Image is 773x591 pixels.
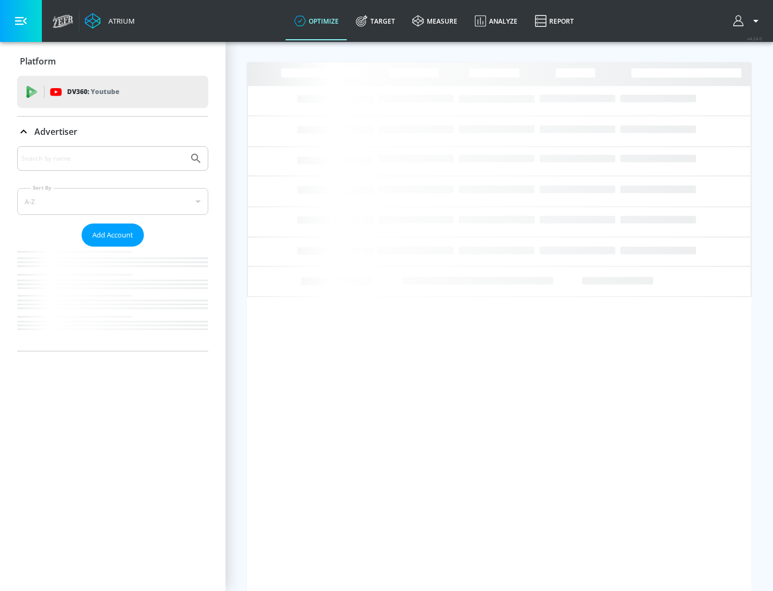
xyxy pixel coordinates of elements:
a: Report [526,2,582,40]
div: A-Z [17,188,208,215]
div: Advertiser [17,117,208,147]
span: v 4.24.0 [747,35,762,41]
p: Platform [20,55,56,67]
p: Advertiser [34,126,77,138]
label: Sort By [31,184,54,191]
a: Analyze [466,2,526,40]
a: measure [404,2,466,40]
div: Platform [17,46,208,76]
nav: list of Advertiser [17,247,208,351]
div: Atrium [104,16,135,26]
div: DV360: Youtube [17,76,208,108]
span: Add Account [92,229,133,241]
p: DV360: [67,86,119,98]
a: optimize [286,2,347,40]
button: Add Account [82,224,144,247]
a: Atrium [85,13,135,29]
a: Target [347,2,404,40]
p: Youtube [91,86,119,97]
div: Advertiser [17,146,208,351]
input: Search by name [21,152,184,165]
